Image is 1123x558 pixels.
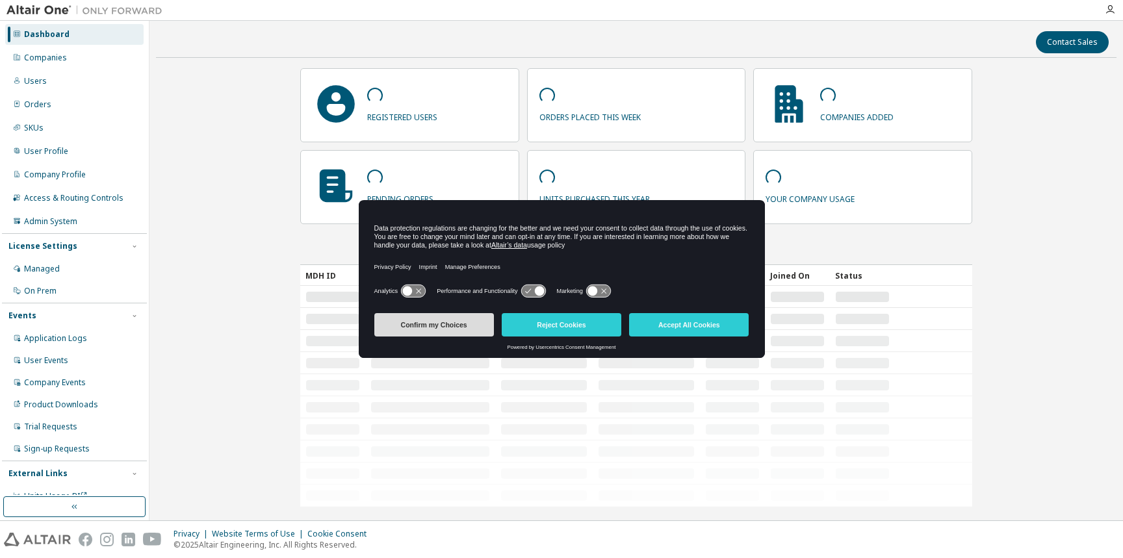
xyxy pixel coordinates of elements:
[24,123,44,133] div: SKUs
[820,108,894,123] p: companies added
[8,468,68,479] div: External Links
[100,533,114,546] img: instagram.svg
[24,29,70,40] div: Dashboard
[24,333,87,344] div: Application Logs
[24,170,86,180] div: Company Profile
[24,355,68,366] div: User Events
[24,490,88,501] span: Units Usage BI
[6,4,169,17] img: Altair One
[8,311,36,321] div: Events
[24,377,86,388] div: Company Events
[24,146,68,157] div: User Profile
[24,76,47,86] div: Users
[367,190,433,205] p: pending orders
[1036,31,1109,53] button: Contact Sales
[24,399,98,410] div: Product Downloads
[24,53,67,63] div: Companies
[766,190,855,205] p: your company usage
[24,286,57,296] div: On Prem
[8,241,77,251] div: License Settings
[367,108,437,123] p: registered users
[835,265,890,286] div: Status
[174,539,374,550] p: © 2025 Altair Engineering, Inc. All Rights Reserved.
[24,99,51,110] div: Orders
[24,422,77,432] div: Trial Requests
[24,444,90,454] div: Sign-up Requests
[143,533,162,546] img: youtube.svg
[212,529,307,539] div: Website Terms of Use
[122,533,135,546] img: linkedin.svg
[539,190,650,205] p: units purchased this year
[300,240,973,257] h2: Recently Added Companies
[79,533,92,546] img: facebook.svg
[770,265,825,286] div: Joined On
[305,265,360,286] div: MDH ID
[24,193,123,203] div: Access & Routing Controls
[24,264,60,274] div: Managed
[307,529,374,539] div: Cookie Consent
[4,533,71,546] img: altair_logo.svg
[24,216,77,227] div: Admin System
[539,108,641,123] p: orders placed this week
[174,529,212,539] div: Privacy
